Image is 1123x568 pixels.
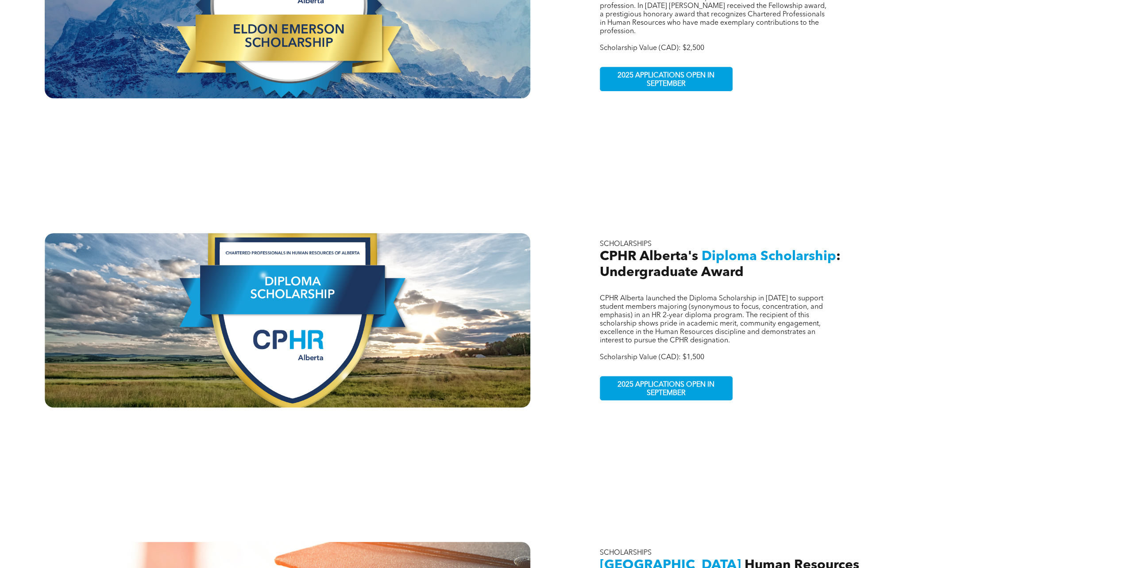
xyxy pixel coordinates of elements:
span: SCHOLARSHIPS [600,241,652,248]
span: CPHR Alberta launched the Diploma Scholarship in [DATE] to support student members majoring (syno... [600,295,823,344]
span: Scholarship Value (CAD): $2,500 [600,45,704,52]
span: Diploma Scholarship [702,250,836,263]
span: 2025 APPLICATIONS OPEN IN SEPTEMBER [601,67,730,93]
span: SCHOLARSHIPS [600,549,652,556]
span: : Undergraduate Award [600,250,841,279]
span: CPHR Alberta's [600,250,698,263]
span: 2025 APPLICATIONS OPEN IN SEPTEMBER [601,376,730,402]
a: 2025 APPLICATIONS OPEN IN SEPTEMBER [600,67,733,91]
a: 2025 APPLICATIONS OPEN IN SEPTEMBER [600,376,733,400]
span: Scholarship Value (CAD): $1,500 [600,354,704,361]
